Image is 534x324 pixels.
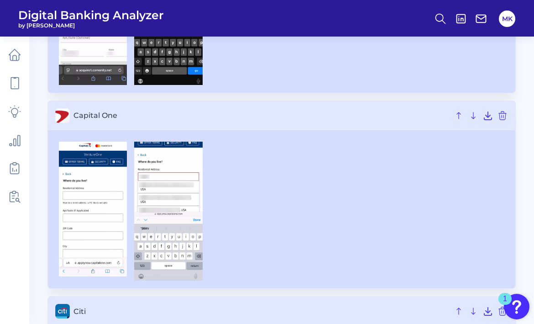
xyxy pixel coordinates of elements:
span: by [PERSON_NAME] [18,22,164,29]
span: Capital One [73,111,450,120]
button: Open Resource Center, 1 new notification [504,294,529,319]
span: Citi [73,307,450,316]
div: 1 [503,299,507,311]
img: Capital One [59,142,127,277]
img: Capital One [134,142,202,281]
button: MK [499,11,515,27]
span: Digital Banking Analyzer [18,8,164,22]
